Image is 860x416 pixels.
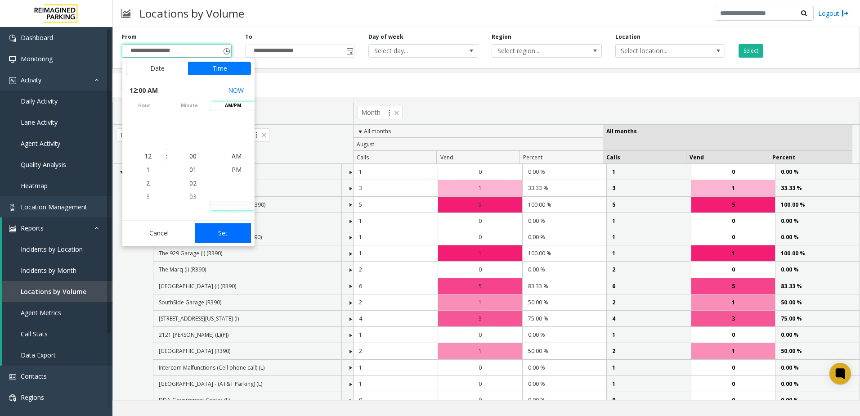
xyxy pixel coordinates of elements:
button: Export to PDF [121,78,178,91]
span: 02 [189,179,197,187]
td: 83.33 % [522,278,607,294]
td: 100.00 % [522,245,607,262]
span: 3 [146,192,150,201]
span: 1 [479,347,482,355]
td: 75.00 % [522,311,607,327]
img: 'icon' [9,394,16,402]
span: [GEOGRAPHIC_DATA] (I) (R390) [159,282,236,290]
span: 0 [479,380,482,388]
td: 2 [606,262,691,278]
td: 33.33 % [775,180,860,196]
td: 0.00 % [522,392,607,408]
img: 'icon' [9,35,16,42]
img: logout [842,9,849,18]
span: 1 [732,298,735,307]
span: The Marq (I) (R390) [159,266,206,273]
span: Location Management [21,203,87,211]
td: 50.00 % [522,294,607,311]
td: 1 [354,164,438,180]
td: 1 [606,360,691,376]
td: 6 [606,278,691,294]
h3: Locations by Volume [135,2,249,24]
th: August [354,138,603,151]
span: LotName [116,128,170,142]
span: 12:00 AM [130,84,158,97]
td: 0.00 % [522,376,607,392]
td: 83.33 % [775,278,860,294]
span: Regions [21,393,44,402]
span: 2 [146,179,150,187]
span: Month [357,106,403,119]
label: To [245,33,252,41]
img: 'icon' [9,204,16,211]
label: From [122,33,137,41]
span: 5 [732,282,735,290]
span: DDA-Government Center (L) [159,396,230,404]
span: 2121 [PERSON_NAME] (L)(PJ) [159,331,228,339]
td: 100.00 % [775,197,860,213]
span: 0 [732,167,735,176]
td: 1 [606,376,691,392]
td: 1 [606,229,691,245]
td: 50.00 % [775,343,860,359]
td: 9 [354,392,438,408]
span: 1 [479,298,482,307]
th: Percent [769,151,852,164]
span: 0 [732,233,735,241]
span: Intercom Malfunctions (Cell phone call) (L) [159,364,264,371]
button: Select [739,44,763,58]
span: hour [122,102,166,109]
span: Select location... [616,45,703,57]
td: 9 [606,392,691,408]
td: 33.33 % [522,180,607,196]
span: 0 [479,265,482,274]
th: Vend [686,151,769,164]
td: 5 [354,197,438,213]
span: Dashboard [21,33,53,42]
a: Incidents by Location [2,239,112,260]
span: Reports [21,224,44,232]
th: Calls [603,151,686,164]
img: 'icon' [9,77,16,84]
span: Activity [21,76,41,84]
span: 5 [479,200,482,209]
span: 0 [479,233,482,241]
a: Call Stats [2,323,112,344]
td: 2 [354,343,438,359]
td: 2 [606,343,691,359]
span: Monitoring [21,54,53,63]
span: Agent Activity [21,139,60,148]
span: SouthSide Garage (R390) [159,298,221,306]
td: 1 [606,327,691,343]
img: 'icon' [9,373,16,380]
label: Day of week [368,33,403,41]
span: 1 [732,347,735,355]
span: AM/PM [211,102,255,109]
span: Agent Metrics [21,308,61,317]
span: The 929 Garage (I) (R390) [159,249,222,257]
div: : [166,152,167,161]
span: 0 [479,363,482,372]
label: Region [492,33,511,41]
td: 0.00 % [522,262,607,278]
label: Location [615,33,641,41]
span: Heatmap [21,181,48,190]
span: 12 [144,152,152,160]
a: Logout [818,9,849,18]
img: 'icon' [9,225,16,232]
td: 1 [354,229,438,245]
td: 0.00 % [775,213,860,229]
span: Toggle popup [221,45,231,57]
span: 0 [479,330,482,339]
td: 0.00 % [775,164,860,180]
td: 2 [354,294,438,311]
span: Data Export [21,351,56,359]
a: Locations by Volume [2,281,112,302]
td: 6 [354,278,438,294]
span: [GEOGRAPHIC_DATA] (R390) [159,347,230,355]
a: Reports [2,217,112,239]
span: 1 [146,165,150,174]
td: 0.00 % [522,327,607,343]
td: 0.00 % [775,376,860,392]
th: All months [354,125,603,138]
